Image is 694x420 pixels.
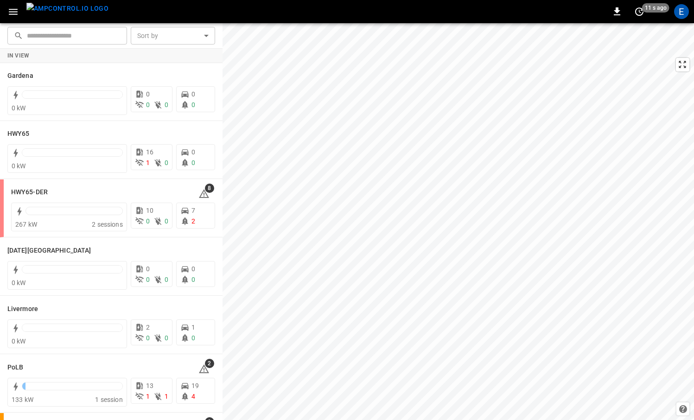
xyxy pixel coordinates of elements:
h6: Karma Center [7,246,91,256]
span: 10 [146,207,153,214]
span: 2 [191,217,195,225]
span: 0 kW [12,279,26,286]
span: 0 kW [12,104,26,112]
span: 1 [146,159,150,166]
span: 1 [146,393,150,400]
span: 0 [191,334,195,342]
span: 0 kW [12,337,26,345]
span: 0 [146,334,150,342]
span: 267 kW [15,221,37,228]
span: 133 kW [12,396,33,403]
span: 2 [146,324,150,331]
img: ampcontrol.io logo [26,3,108,14]
span: 0 [146,90,150,98]
span: 2 sessions [92,221,123,228]
strong: In View [7,52,30,59]
div: profile-icon [674,4,689,19]
span: 2 [205,359,214,368]
span: 8 [205,184,214,193]
span: 11 s ago [642,3,669,13]
span: 0 [191,148,195,156]
span: 0 [165,276,168,283]
span: 0 [191,101,195,108]
h6: Livermore [7,304,38,314]
span: 0 [191,276,195,283]
span: 0 [165,101,168,108]
span: 0 [146,276,150,283]
span: 0 [191,159,195,166]
span: 0 [146,101,150,108]
span: 0 [165,159,168,166]
span: 1 [191,324,195,331]
span: 1 session [95,396,122,403]
span: 1 [165,393,168,400]
span: 13 [146,382,153,389]
span: 7 [191,207,195,214]
span: 0 [191,265,195,273]
h6: HWY65 [7,129,30,139]
span: 0 [146,265,150,273]
span: 4 [191,393,195,400]
h6: HWY65-DER [11,187,48,197]
span: 0 kW [12,162,26,170]
h6: PoLB [7,363,23,373]
span: 0 [146,217,150,225]
span: 16 [146,148,153,156]
span: 0 [165,334,168,342]
canvas: Map [223,23,694,420]
span: 19 [191,382,199,389]
button: set refresh interval [632,4,647,19]
span: 0 [191,90,195,98]
span: 0 [165,217,168,225]
h6: Gardena [7,71,33,81]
